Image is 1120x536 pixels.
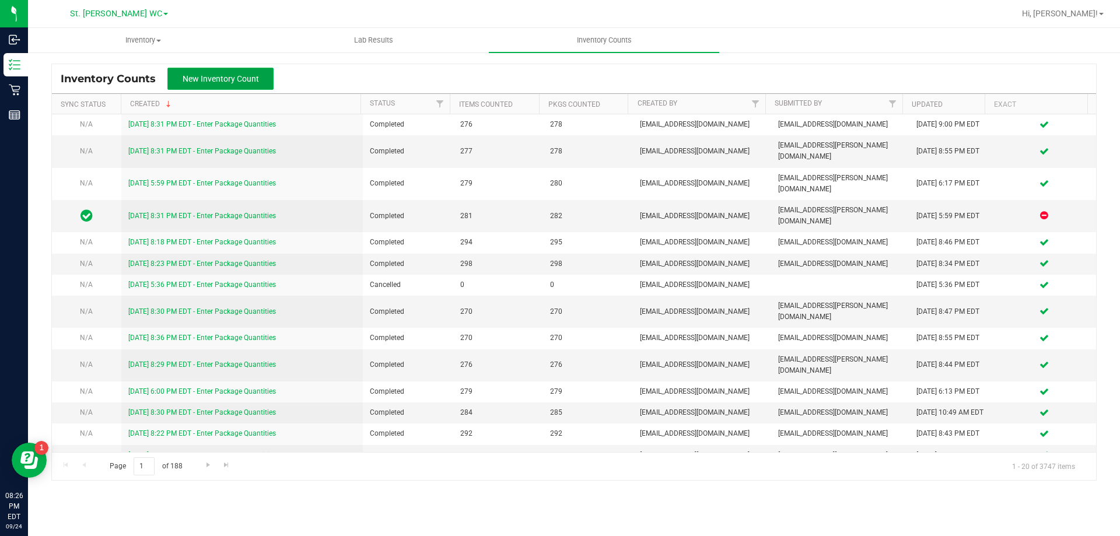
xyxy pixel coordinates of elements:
span: 292 [460,428,536,439]
a: [DATE] 6:00 PM EDT - Enter Package Quantities [128,387,276,395]
inline-svg: Inventory [9,59,20,71]
span: N/A [80,360,93,369]
button: New Inventory Count [167,68,274,90]
a: Created By [638,99,677,107]
span: Completed [370,146,446,157]
span: 292 [550,428,626,439]
span: 270 [550,332,626,344]
span: New Inventory Count [183,74,259,83]
a: [DATE] 8:22 PM EDT - Enter Package Quantities [128,451,276,459]
div: [DATE] 8:55 PM EDT [916,146,985,157]
span: [EMAIL_ADDRESS][DOMAIN_NAME] [778,237,902,248]
span: Completed [370,119,446,130]
a: [DATE] 8:22 PM EDT - Enter Package Quantities [128,429,276,437]
a: [DATE] 5:59 PM EDT - Enter Package Quantities [128,179,276,187]
span: In Sync [80,208,93,224]
span: Completed [370,359,446,370]
p: 08:26 PM EDT [5,491,23,522]
span: 276 [460,359,536,370]
span: 282 [550,211,626,222]
span: N/A [80,387,93,395]
div: [DATE] 5:36 PM EDT [916,279,985,290]
inline-svg: Reports [9,109,20,121]
a: [DATE] 8:23 PM EDT - Enter Package Quantities [128,260,276,268]
span: Page of 188 [100,457,192,475]
input: 1 [134,457,155,475]
a: Filter [430,94,450,114]
span: Completed [370,407,446,418]
div: [DATE] 10:49 AM EDT [916,407,985,418]
div: [DATE] 8:34 PM EDT [916,258,985,269]
a: Lab Results [258,28,489,52]
span: [EMAIL_ADDRESS][PERSON_NAME][DOMAIN_NAME] [778,300,902,323]
inline-svg: Inbound [9,34,20,45]
span: 1 - 20 of 3747 items [1003,457,1084,475]
span: [EMAIL_ADDRESS][DOMAIN_NAME] [640,279,764,290]
span: N/A [80,334,93,342]
a: Updated [912,100,943,108]
span: [EMAIL_ADDRESS][PERSON_NAME][DOMAIN_NAME] [778,354,902,376]
a: Items Counted [459,100,513,108]
span: [EMAIL_ADDRESS][PERSON_NAME][DOMAIN_NAME] [778,205,902,227]
inline-svg: Retail [9,84,20,96]
span: [EMAIL_ADDRESS][DOMAIN_NAME] [778,119,902,130]
span: 0 [550,279,626,290]
span: 278 [550,119,626,130]
span: Completed [370,450,446,461]
a: Filter [745,94,765,114]
span: Completed [370,178,446,189]
span: N/A [80,120,93,128]
a: [DATE] 8:31 PM EDT - Enter Package Quantities [128,120,276,128]
span: 295 [550,237,626,248]
span: 270 [550,306,626,317]
span: 298 [550,258,626,269]
span: [EMAIL_ADDRESS][DOMAIN_NAME] [640,428,764,439]
span: 278 [550,146,626,157]
span: 281 [460,211,536,222]
a: [DATE] 8:30 PM EDT - Enter Package Quantities [128,307,276,316]
a: Submitted By [775,99,822,107]
span: [EMAIL_ADDRESS][DOMAIN_NAME] [778,450,902,461]
span: [EMAIL_ADDRESS][DOMAIN_NAME] [640,237,764,248]
span: Lab Results [338,35,409,45]
span: [EMAIL_ADDRESS][DOMAIN_NAME] [640,359,764,370]
span: 280 [550,178,626,189]
a: [DATE] 8:29 PM EDT - Enter Package Quantities [128,360,276,369]
span: N/A [80,408,93,416]
span: Inventory [29,35,258,45]
a: Inventory Counts [489,28,719,52]
span: 276 [550,359,626,370]
span: St. [PERSON_NAME] WC [70,9,162,19]
span: 279 [460,178,536,189]
span: Cancelled [370,279,446,290]
span: 279 [550,386,626,397]
div: [DATE] 8:43 PM EDT [916,428,985,439]
div: [DATE] 8:46 PM EDT [916,237,985,248]
div: [DATE] 5:59 PM EDT [916,211,985,222]
span: [EMAIL_ADDRESS][DOMAIN_NAME] [640,178,764,189]
a: Status [370,99,395,107]
a: [DATE] 8:31 PM EDT - Enter Package Quantities [128,212,276,220]
span: [EMAIL_ADDRESS][DOMAIN_NAME] [640,407,764,418]
span: N/A [80,147,93,155]
span: 279 [460,386,536,397]
span: Inventory Counts [561,35,647,45]
span: [EMAIL_ADDRESS][DOMAIN_NAME] [640,119,764,130]
span: N/A [80,238,93,246]
span: [EMAIL_ADDRESS][DOMAIN_NAME] [640,258,764,269]
span: [EMAIL_ADDRESS][DOMAIN_NAME] [778,258,902,269]
span: Completed [370,428,446,439]
span: 276 [460,119,536,130]
span: 284 [460,407,536,418]
span: 277 [460,146,536,157]
span: Completed [370,306,446,317]
span: [EMAIL_ADDRESS][DOMAIN_NAME] [778,386,902,397]
div: [DATE] 8:55 PM EDT [916,332,985,344]
span: [EMAIL_ADDRESS][DOMAIN_NAME] [778,407,902,418]
a: Go to the last page [218,457,235,473]
span: [EMAIL_ADDRESS][DOMAIN_NAME] [640,332,764,344]
span: [EMAIL_ADDRESS][DOMAIN_NAME] [778,332,902,344]
span: Completed [370,332,446,344]
div: [DATE] 6:13 PM EDT [916,386,985,397]
span: 0 [460,279,536,290]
